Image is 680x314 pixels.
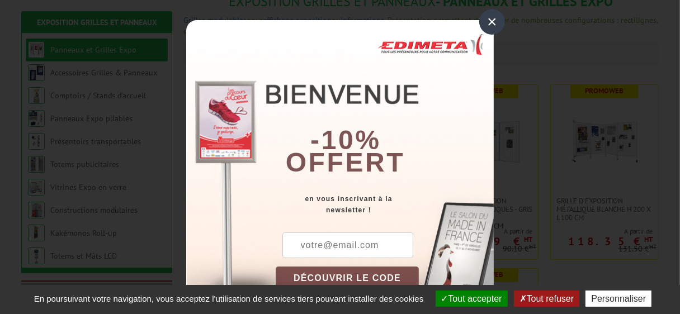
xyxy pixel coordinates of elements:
[282,232,413,258] input: votre@email.com
[514,291,579,307] button: Tout refuser
[276,267,419,290] button: DÉCOUVRIR LE CODE
[479,9,505,35] div: ×
[29,294,429,303] span: En poursuivant votre navigation, vous acceptez l'utilisation de services tiers pouvant installer ...
[310,125,381,155] b: -10%
[436,291,508,307] button: Tout accepter
[276,193,494,216] div: en vous inscrivant à la newsletter !
[585,291,651,307] button: Personnaliser (fenêtre modale)
[286,148,405,177] font: offert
